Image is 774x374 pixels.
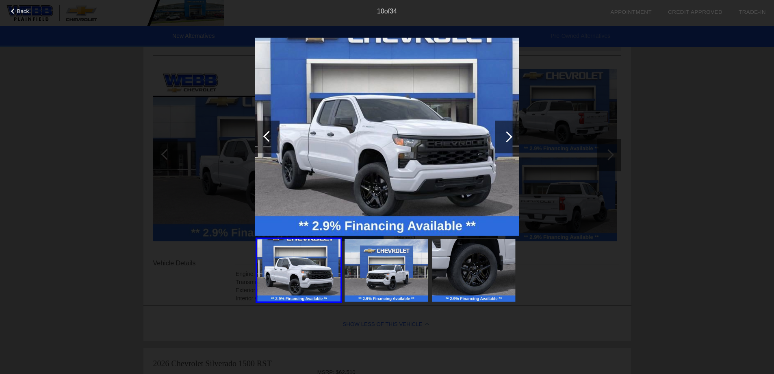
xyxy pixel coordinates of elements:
[668,9,722,15] a: Credit Approved
[610,9,652,15] a: Appointment
[739,9,766,15] a: Trade-In
[390,8,397,15] span: 34
[377,8,384,15] span: 10
[17,8,29,14] span: Back
[345,239,428,302] img: fddcc755fa6784f1f5b24e681ac30df8.jpg
[255,37,519,236] img: 5057e334ead927b80126e0d3cd61ea0b.jpg
[432,239,515,302] img: 63800b8201e1b1819d896a2fe048030a.jpg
